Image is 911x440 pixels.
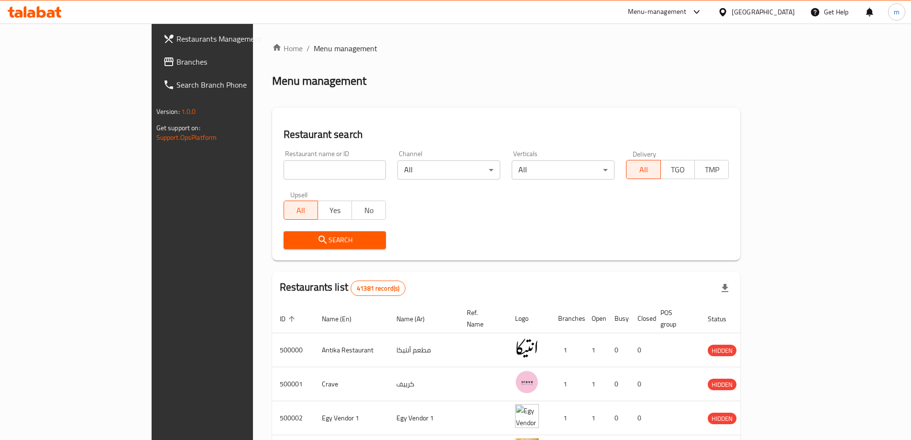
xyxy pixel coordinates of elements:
a: Support.OpsPlatform [156,131,217,144]
h2: Menu management [272,73,366,89]
td: 1 [584,367,607,401]
span: Restaurants Management [176,33,296,45]
td: Crave [314,367,389,401]
span: Yes [322,203,348,217]
div: All [512,160,615,180]
span: HIDDEN [708,413,736,424]
span: 41381 record(s) [351,284,405,293]
td: Egy Vendor 1 [389,401,459,435]
td: 1 [550,367,584,401]
div: All [397,160,500,180]
button: TGO [660,160,695,179]
img: Egy Vendor 1 [515,404,539,428]
td: 0 [607,333,630,367]
td: مطعم أنتيكا [389,333,459,367]
span: Name (Ar) [396,313,437,325]
span: ID [280,313,298,325]
span: TMP [699,163,725,177]
nav: breadcrumb [272,43,741,54]
th: Closed [630,304,653,333]
td: 1 [550,333,584,367]
span: Get support on: [156,122,200,134]
span: HIDDEN [708,345,736,356]
td: 0 [607,401,630,435]
td: 0 [630,333,653,367]
img: Antika Restaurant [515,336,539,360]
td: 0 [607,367,630,401]
span: Search [291,234,379,246]
span: All [630,163,657,177]
button: Search [284,231,386,249]
td: 0 [630,401,653,435]
span: Name (En) [322,313,364,325]
a: Search Branch Phone [155,73,304,96]
div: Export file [713,277,736,300]
img: Crave [515,370,539,394]
button: All [284,201,318,220]
span: m [894,7,900,17]
span: Ref. Name [467,307,496,330]
div: HIDDEN [708,345,736,356]
span: Menu management [314,43,377,54]
div: HIDDEN [708,379,736,390]
th: Branches [550,304,584,333]
th: Busy [607,304,630,333]
td: Egy Vendor 1 [314,401,389,435]
button: All [626,160,660,179]
span: HIDDEN [708,379,736,390]
button: TMP [694,160,729,179]
a: Restaurants Management [155,27,304,50]
span: 1.0.0 [181,105,196,118]
span: No [356,203,382,217]
input: Search for restaurant name or ID.. [284,160,386,180]
span: TGO [665,163,691,177]
label: Upsell [290,191,308,198]
span: Branches [176,56,296,68]
span: Search Branch Phone [176,79,296,90]
span: All [288,203,314,217]
td: 1 [584,401,607,435]
div: Total records count [351,281,406,296]
li: / [307,43,310,54]
h2: Restaurants list [280,280,406,296]
td: كرييف [389,367,459,401]
td: 0 [630,367,653,401]
button: Yes [318,201,352,220]
h2: Restaurant search [284,127,729,142]
div: Menu-management [628,6,687,18]
span: Version: [156,105,180,118]
td: 1 [584,333,607,367]
td: Antika Restaurant [314,333,389,367]
a: Branches [155,50,304,73]
label: Delivery [633,150,657,157]
div: HIDDEN [708,413,736,424]
div: [GEOGRAPHIC_DATA] [732,7,795,17]
th: Open [584,304,607,333]
th: Logo [507,304,550,333]
span: Status [708,313,739,325]
button: No [351,201,386,220]
td: 1 [550,401,584,435]
span: POS group [660,307,689,330]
